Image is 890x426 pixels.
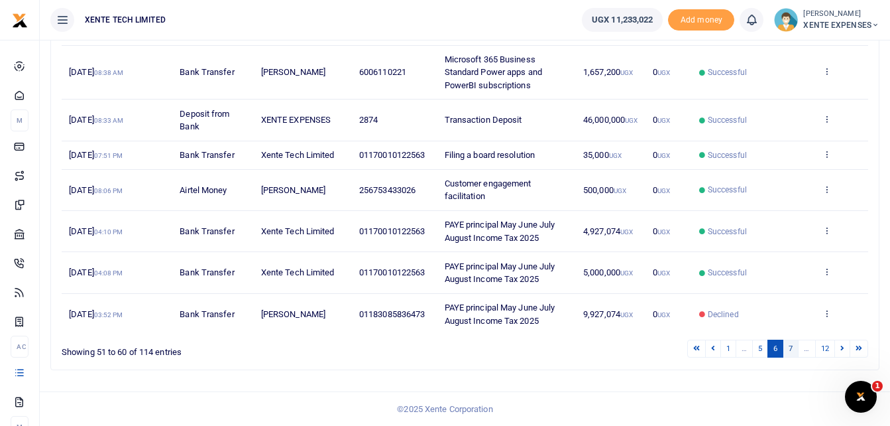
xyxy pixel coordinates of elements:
small: UGX [657,228,670,236]
span: [DATE] [69,185,123,195]
span: 256753433026 [359,185,416,195]
span: Successful [708,267,747,279]
span: [DATE] [69,115,123,125]
small: 08:33 AM [94,117,124,124]
a: 7 [783,340,799,358]
span: XENTE EXPENSES [803,19,879,31]
span: [PERSON_NAME] [261,185,325,195]
span: Customer engagement facilitation [445,178,531,202]
span: Bank Transfer [180,226,234,236]
small: UGX [620,269,633,277]
span: 0 [653,226,670,236]
span: Bank Transfer [180,309,234,319]
a: UGX 11,233,022 [582,8,663,32]
a: 12 [815,340,835,358]
small: 04:08 PM [94,269,123,277]
span: PAYE principal May June July August Income Tax 2025 [445,220,555,243]
span: XENTE TECH LIMITED [80,14,171,26]
span: 500,000 [583,185,626,195]
span: 6006110221 [359,67,406,77]
img: logo-small [12,13,28,29]
li: Ac [11,336,28,358]
span: 01170010122563 [359,150,425,160]
span: [PERSON_NAME] [261,67,325,77]
span: 0 [653,267,670,277]
span: Declined [708,309,739,320]
span: 0 [653,150,670,160]
span: [DATE] [69,67,123,77]
small: UGX [625,117,638,124]
small: UGX [657,69,670,76]
span: Add money [668,9,734,31]
span: PAYE principal May June July August Income Tax 2025 [445,261,555,285]
small: UGX [657,117,670,124]
span: [DATE] [69,226,123,236]
small: 03:52 PM [94,311,123,319]
li: Wallet ballance [577,8,668,32]
span: Deposit from Bank [180,109,229,132]
small: [PERSON_NAME] [803,9,879,20]
small: UGX [620,228,633,236]
span: Bank Transfer [180,67,234,77]
small: 07:51 PM [94,152,123,159]
span: 2874 [359,115,378,125]
span: Successful [708,149,747,161]
small: UGX [657,269,670,277]
span: Successful [708,114,747,126]
span: 1,657,200 [583,67,633,77]
span: Successful [708,184,747,196]
span: 0 [653,309,670,319]
span: Successful [708,226,747,238]
span: 1 [872,381,883,391]
small: UGX [657,311,670,319]
span: Transaction Deposit [445,115,522,125]
span: Airtel Money [180,185,227,195]
span: 0 [653,185,670,195]
small: UGX [620,311,633,319]
span: 5,000,000 [583,267,633,277]
small: UGX [657,152,670,159]
span: 4,927,074 [583,226,633,236]
small: UGX [614,187,626,194]
span: Microsoft 365 Business Standard Power apps and PowerBI subscriptions [445,54,542,90]
a: Add money [668,14,734,24]
div: Showing 51 to 60 of 114 entries [62,338,392,359]
small: UGX [609,152,622,159]
span: PAYE principal May June July August Income Tax 2025 [445,303,555,326]
span: [PERSON_NAME] [261,309,325,319]
span: [DATE] [69,309,123,319]
span: 01183085836473 [359,309,425,319]
span: Bank Transfer [180,150,234,160]
span: Bank Transfer [180,267,234,277]
span: 9,927,074 [583,309,633,319]
span: Xente Tech Limited [261,267,335,277]
span: Successful [708,66,747,78]
small: UGX [620,69,633,76]
span: UGX 11,233,022 [592,13,653,27]
span: Filing a board resolution [445,150,535,160]
small: 08:06 PM [94,187,123,194]
a: logo-small logo-large logo-large [12,15,28,25]
span: 01170010122563 [359,267,425,277]
a: profile-user [PERSON_NAME] XENTE EXPENSES [774,8,879,32]
small: UGX [657,187,670,194]
span: 0 [653,115,670,125]
span: 35,000 [583,150,622,160]
span: Xente Tech Limited [261,226,335,236]
span: 01170010122563 [359,226,425,236]
span: Xente Tech Limited [261,150,335,160]
li: Toup your wallet [668,9,734,31]
a: 5 [752,340,768,358]
span: [DATE] [69,267,123,277]
span: 46,000,000 [583,115,638,125]
img: profile-user [774,8,798,32]
small: 08:38 AM [94,69,124,76]
iframe: Intercom live chat [845,381,877,413]
span: [DATE] [69,150,123,160]
a: 6 [767,340,783,358]
span: 0 [653,67,670,77]
span: XENTE EXPENSES [261,115,331,125]
small: 04:10 PM [94,228,123,236]
li: M [11,109,28,131]
a: 1 [720,340,736,358]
